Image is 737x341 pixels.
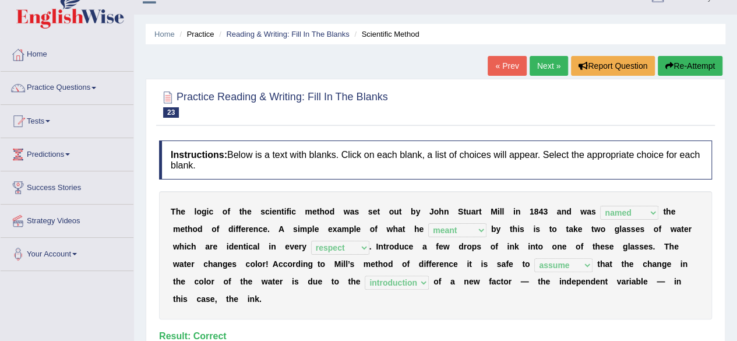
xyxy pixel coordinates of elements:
b: i [301,259,303,269]
b: a [676,224,681,234]
b: s [483,259,488,269]
b: t [663,207,666,216]
b: d [394,242,399,251]
button: Report Question [571,56,655,76]
b: c [291,207,296,216]
b: a [605,259,609,269]
b: o [389,242,394,251]
b: s [350,259,354,269]
b: h [179,242,185,251]
b: l [502,207,504,216]
b: h [439,207,444,216]
b: T [171,207,176,216]
b: s [639,242,644,251]
b: e [249,224,253,234]
b: l [354,224,356,234]
b: w [173,259,179,269]
b: r [299,242,302,251]
b: s [497,259,502,269]
b: d [566,207,572,216]
b: s [631,224,636,234]
b: a [179,259,184,269]
b: s [535,224,540,234]
b: n [276,207,281,216]
b: a [337,224,342,234]
b: a [253,242,258,251]
b: a [350,207,355,216]
b: M [334,259,341,269]
b: a [205,242,210,251]
li: Scientific Method [351,29,419,40]
b: t [609,259,612,269]
b: t [399,207,402,216]
button: Re-Attempt [658,56,722,76]
b: g [223,259,228,269]
b: c [404,242,409,251]
a: « Prev [488,56,526,76]
b: i [270,207,272,216]
b: e [241,224,246,234]
b: . [369,242,372,251]
b: t [239,207,242,216]
b: t [281,207,284,216]
b: e [408,242,413,251]
b: i [533,224,535,234]
b: s [293,224,298,234]
b: c [258,224,263,234]
b: r [688,224,691,234]
b: a [213,259,217,269]
b: e [509,259,513,269]
b: o [434,207,439,216]
b: y [496,224,500,234]
b: l [619,224,622,234]
b: b [491,224,496,234]
b: o [525,259,530,269]
a: Practice Questions [1,72,133,101]
b: h [669,242,674,251]
b: h [188,224,193,234]
b: h [319,207,325,216]
b: o [552,242,557,251]
b: o [320,259,325,269]
b: n [557,242,562,251]
b: f [426,259,429,269]
b: c [248,242,253,251]
b: t [463,207,466,216]
b: i [528,242,530,251]
b: r [436,259,439,269]
b: o [325,207,330,216]
b: ’ [348,259,350,269]
b: e [371,259,375,269]
b: n [238,242,244,251]
b: 3 [543,207,548,216]
b: f [375,224,378,234]
b: e [439,259,444,269]
b: n [303,259,308,269]
b: h [666,207,671,216]
b: h [208,259,213,269]
b: t [566,224,569,234]
b: e [372,207,377,216]
b: s [605,242,609,251]
b: e [684,224,689,234]
b: r [191,259,194,269]
b: s [648,242,653,251]
b: e [294,242,299,251]
b: a [557,207,562,216]
b: o [402,259,407,269]
b: n [253,224,259,234]
b: l [627,242,630,251]
b: i [227,242,229,251]
b: d [198,224,203,234]
b: c [203,259,208,269]
b: f [429,259,432,269]
b: J [429,207,434,216]
b: e [181,207,185,216]
b: i [284,207,287,216]
a: Your Account [1,238,133,267]
b: f [407,259,410,269]
b: i [424,259,426,269]
h2: Practice Reading & Writing: Fill In The Blanks [159,89,388,118]
b: o [491,242,496,251]
b: t [244,242,246,251]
